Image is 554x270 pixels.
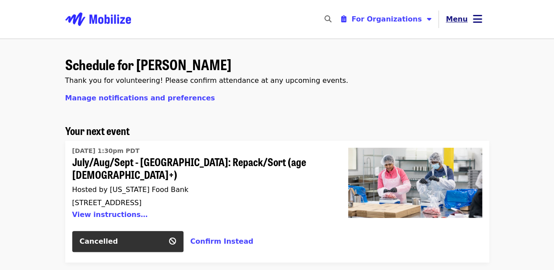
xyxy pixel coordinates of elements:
[65,94,215,102] a: Manage notifications and preferences
[324,15,331,23] i: search icon
[72,146,140,156] time: [DATE] 1:30pm PDT
[65,54,231,75] span: Schedule for [PERSON_NAME]
[348,148,482,218] img: July/Aug/Sept - Beaverton: Repack/Sort (age 10+)
[65,76,348,85] span: Thank you for volunteering! Please confirm attendance at any upcoming events.
[334,11,438,28] button: Toggle organizer menu
[72,199,327,207] div: [STREET_ADDRESS]
[80,237,118,245] span: Cancelled
[72,210,148,219] button: View instructions…
[169,237,176,245] i: ban icon
[336,9,343,30] input: Search
[446,15,468,23] span: Menu
[72,185,189,194] span: Hosted by [US_STATE] Food Bank
[351,15,422,23] span: For Organizations
[191,236,254,247] button: Confirm Instead
[341,15,346,23] i: clipboard-list icon
[72,231,183,252] button: Cancelled
[427,15,431,23] i: caret-down icon
[72,144,327,224] a: July/Aug/Sept - Beaverton: Repack/Sort (age 10+)
[473,13,482,25] i: bars icon
[439,9,489,30] button: Toggle account menu
[341,141,489,263] a: July/Aug/Sept - Beaverton: Repack/Sort (age 10+)
[72,156,327,181] span: July/Aug/Sept - [GEOGRAPHIC_DATA]: Repack/Sort (age [DEMOGRAPHIC_DATA]+)
[65,123,130,138] span: Your next event
[65,5,131,33] img: Mobilize - Home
